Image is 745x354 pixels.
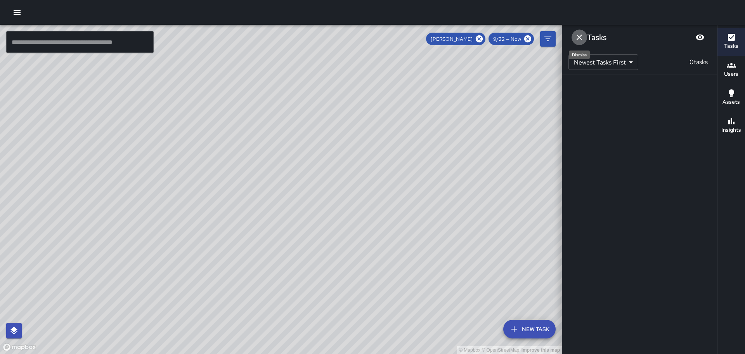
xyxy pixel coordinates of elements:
button: New Task [503,320,556,338]
button: Assets [717,84,745,112]
h6: Tasks [724,42,738,51]
button: Insights [717,112,745,140]
span: [PERSON_NAME] [426,36,477,42]
button: Dismiss [572,30,587,45]
button: Users [717,56,745,84]
div: Dismiss [569,51,590,59]
div: [PERSON_NAME] [426,33,485,45]
h6: Assets [722,98,740,106]
div: Newest Tasks First [568,54,638,70]
p: 0 tasks [686,58,711,67]
h6: Insights [721,126,741,134]
h6: Tasks [587,31,606,44]
div: 9/22 — Now [489,33,534,45]
button: Tasks [717,28,745,56]
h6: Users [724,70,738,78]
button: Filters [540,31,556,47]
span: 9/22 — Now [489,36,526,42]
button: Blur [692,30,708,45]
